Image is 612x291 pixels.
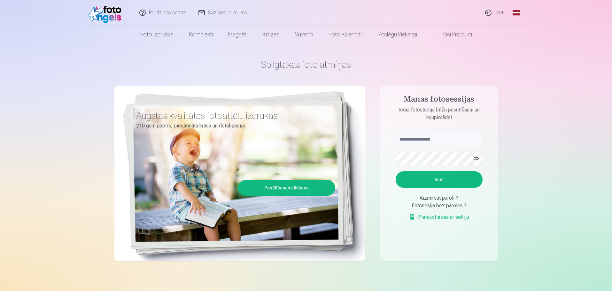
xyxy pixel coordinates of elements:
[389,106,489,121] p: Ieeja fotostudijā bilžu pasūtīšanai un lejupielādei
[396,194,483,202] div: Aizmirsāt paroli ?
[136,121,330,130] p: 210 gsm papīrs, piesātināta krāsa un detalizācija
[88,3,125,23] img: /fa1
[371,26,425,43] a: Atslēgu piekariņi
[425,26,480,43] a: Visi produkti
[389,95,489,106] h4: Manas fotosessijas
[136,110,330,121] h3: Augstas kvalitātes fotoattēlu izdrukas
[255,26,287,43] a: Krūzes
[321,26,371,43] a: Foto kalendāri
[396,202,483,210] div: Fotosesija bez paroles ?
[239,181,334,195] a: Pasūtīšanas sākšana
[396,171,483,188] button: Ieiet
[221,26,255,43] a: Magnēti
[181,26,221,43] a: Komplekti
[287,26,321,43] a: Suvenīri
[409,213,469,221] a: Pierakstieties ar selfiju
[114,59,498,70] h1: Spilgtākās foto atmiņas
[133,26,181,43] a: Foto izdrukas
